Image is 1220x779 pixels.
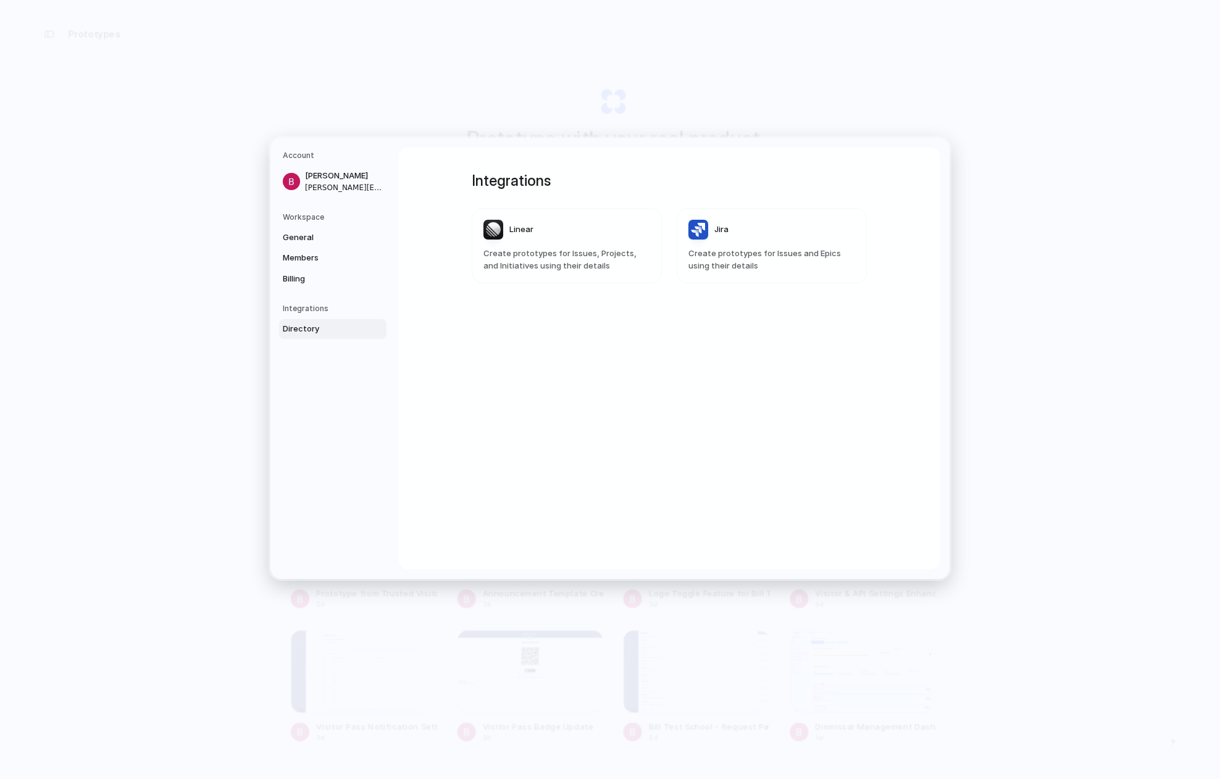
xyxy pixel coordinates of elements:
[279,166,386,197] a: [PERSON_NAME][PERSON_NAME][EMAIL_ADDRESS][PERSON_NAME][DOMAIN_NAME]
[283,231,362,244] span: General
[283,212,386,223] h5: Workspace
[472,170,867,192] h1: Integrations
[305,182,384,193] span: [PERSON_NAME][EMAIL_ADDRESS][PERSON_NAME][DOMAIN_NAME]
[279,269,386,289] a: Billing
[509,223,533,236] span: Linear
[483,248,650,272] span: Create prototypes for Issues, Projects, and Initiatives using their details
[305,170,384,182] span: [PERSON_NAME]
[279,228,386,248] a: General
[688,248,855,272] span: Create prototypes for Issues and Epics using their details
[714,223,729,236] span: Jira
[283,273,362,285] span: Billing
[283,303,386,314] h5: Integrations
[283,150,386,161] h5: Account
[283,323,362,335] span: Directory
[283,252,362,264] span: Members
[279,319,386,339] a: Directory
[279,248,386,268] a: Members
